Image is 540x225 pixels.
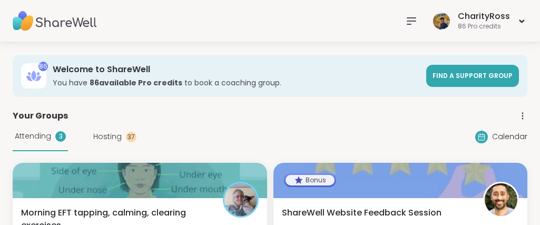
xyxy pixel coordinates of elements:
[53,77,420,88] h3: You have to book a coaching group.
[90,77,182,88] b: 86 available Pro credit s
[93,131,122,142] span: Hosting
[15,131,51,142] span: Attending
[126,132,136,142] div: 37
[55,131,66,142] div: 3
[13,110,68,122] span: Your Groups
[13,3,97,40] img: ShareWell Nav Logo
[38,62,48,71] div: 86
[53,64,420,75] h3: Welcome to ShareWell
[224,183,257,216] img: janag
